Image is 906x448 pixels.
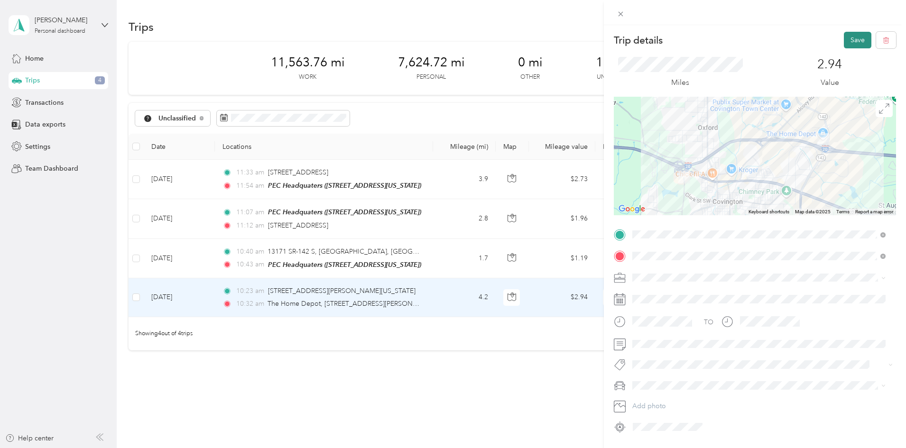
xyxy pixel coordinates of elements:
a: Terms (opens in new tab) [836,209,850,214]
p: Trip details [614,34,663,47]
img: Google [616,203,647,215]
p: Value [821,77,839,89]
div: TO [704,317,713,327]
button: Save [844,32,871,48]
iframe: Everlance-gr Chat Button Frame [853,395,906,448]
p: 2.94 [817,57,842,72]
span: Map data ©2025 [795,209,831,214]
a: Report a map error [855,209,893,214]
button: Add photo [629,400,896,413]
button: Keyboard shortcuts [749,209,789,215]
p: Miles [671,77,689,89]
a: Open this area in Google Maps (opens a new window) [616,203,647,215]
